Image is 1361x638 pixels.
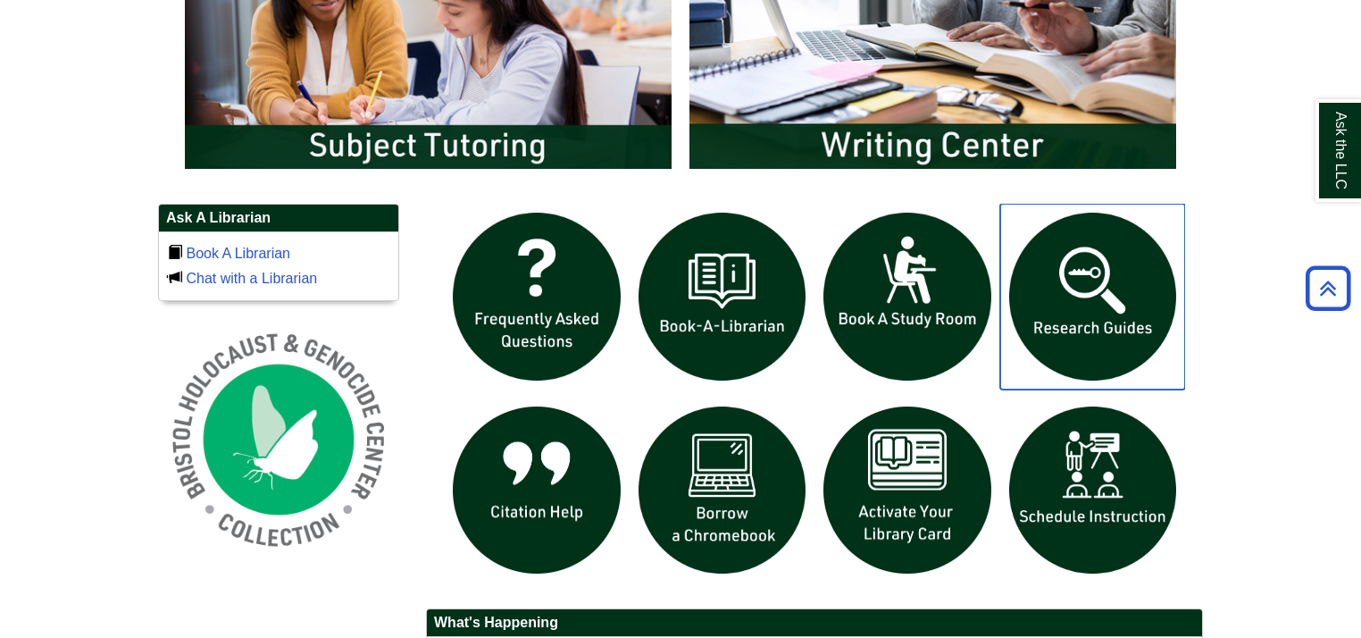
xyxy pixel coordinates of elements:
[444,204,630,390] img: frequently asked questions
[814,398,1000,583] img: activate Library Card icon links to form to activate student ID into library card
[158,319,399,560] img: Holocaust and Genocide Collection
[186,246,290,261] a: Book A Librarian
[814,204,1000,390] img: book a study room icon links to book a study room web page
[159,205,398,232] h2: Ask A Librarian
[630,398,815,583] img: Borrow a chromebook icon links to the borrow a chromebook web page
[1000,398,1186,583] img: For faculty. Schedule Library Instruction icon links to form.
[1299,276,1357,300] a: Back to Top
[444,398,630,583] img: citation help icon links to citation help guide page
[186,271,317,286] a: Chat with a Librarian
[1000,204,1186,390] img: Research Guides icon links to research guides web page
[444,204,1185,591] div: slideshow
[427,609,1202,637] h2: What's Happening
[630,204,815,390] img: Book a Librarian icon links to book a librarian web page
